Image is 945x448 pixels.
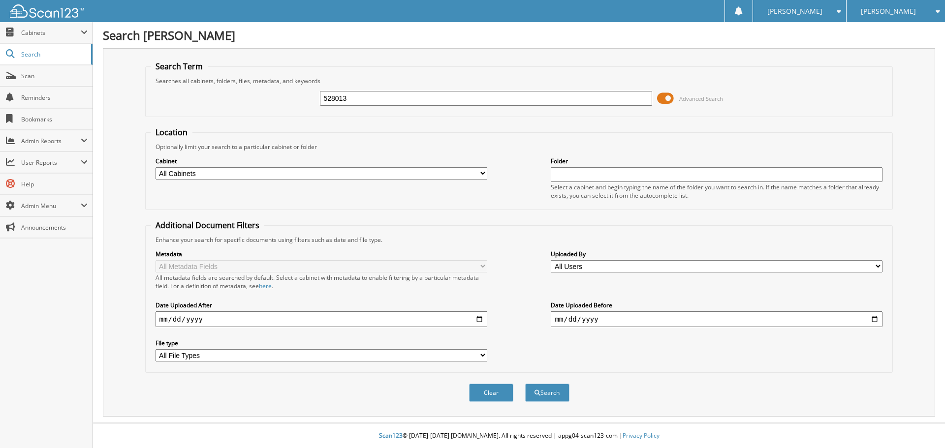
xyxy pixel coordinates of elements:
[156,157,487,165] label: Cabinet
[21,72,88,80] span: Scan
[21,29,81,37] span: Cabinets
[469,384,513,402] button: Clear
[156,311,487,327] input: start
[156,301,487,309] label: Date Uploaded After
[151,236,888,244] div: Enhance your search for specific documents using filters such as date and file type.
[21,180,88,188] span: Help
[156,273,487,290] div: All metadata fields are searched by default. Select a cabinet with metadata to enable filtering b...
[21,137,81,145] span: Admin Reports
[767,8,822,14] span: [PERSON_NAME]
[151,143,888,151] div: Optionally limit your search to a particular cabinet or folder
[151,220,264,231] legend: Additional Document Filters
[679,95,723,102] span: Advanced Search
[551,311,882,327] input: end
[896,401,945,448] iframe: Chat Widget
[151,61,208,72] legend: Search Term
[151,127,192,138] legend: Location
[103,27,935,43] h1: Search [PERSON_NAME]
[93,424,945,448] div: © [DATE]-[DATE] [DOMAIN_NAME]. All rights reserved | appg04-scan123-com |
[861,8,916,14] span: [PERSON_NAME]
[21,202,81,210] span: Admin Menu
[156,250,487,258] label: Metadata
[10,4,84,18] img: scan123-logo-white.svg
[21,115,88,123] span: Bookmarks
[156,339,487,347] label: File type
[21,93,88,102] span: Reminders
[21,223,88,232] span: Announcements
[551,183,882,200] div: Select a cabinet and begin typing the name of the folder you want to search in. If the name match...
[151,77,888,85] div: Searches all cabinets, folders, files, metadata, and keywords
[379,431,403,440] span: Scan123
[21,158,81,167] span: User Reports
[623,431,660,440] a: Privacy Policy
[551,157,882,165] label: Folder
[551,250,882,258] label: Uploaded By
[525,384,569,402] button: Search
[259,282,272,290] a: here
[21,50,86,59] span: Search
[551,301,882,309] label: Date Uploaded Before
